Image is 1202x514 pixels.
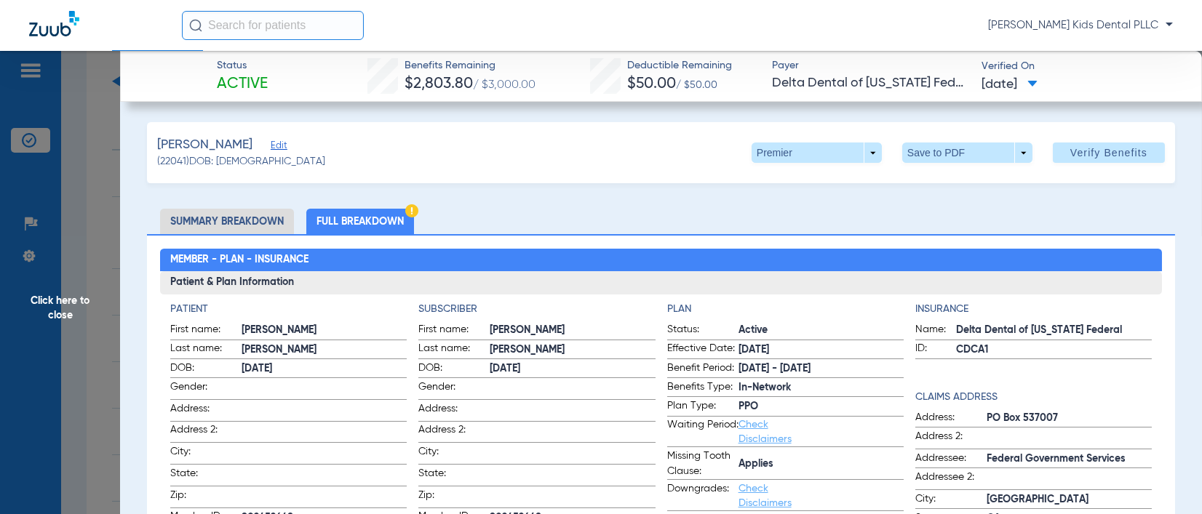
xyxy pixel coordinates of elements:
[739,457,904,472] span: Applies
[170,380,242,399] span: Gender:
[157,136,252,154] span: [PERSON_NAME]
[170,361,242,378] span: DOB:
[418,401,490,421] span: Address:
[405,204,418,217] img: Hazard
[915,341,956,358] span: ID:
[405,58,536,73] span: Benefits Remaining
[306,209,414,234] li: Full Breakdown
[170,322,242,340] span: First name:
[915,322,956,340] span: Name:
[987,492,1152,507] span: [GEOGRAPHIC_DATA]
[1053,142,1165,163] button: Verify Benefits
[739,342,904,358] span: [DATE]
[987,411,1152,426] span: PO Box 537007
[667,380,739,397] span: Benefits Type:
[739,323,904,338] span: Active
[902,142,1032,163] button: Save to PDF
[1070,147,1147,158] span: Verify Benefits
[418,322,490,340] span: First name:
[170,488,242,507] span: Zip:
[988,18,1173,33] span: [PERSON_NAME] Kids Dental PLLC
[405,76,473,92] span: $2,803.80
[170,341,242,358] span: Last name:
[667,417,739,446] span: Waiting Period:
[739,399,904,414] span: PPO
[667,481,739,510] span: Downgrades:
[160,249,1162,272] h2: Member - Plan - Insurance
[752,142,882,163] button: Premier
[667,449,739,479] span: Missing Tooth Clause:
[170,422,242,442] span: Address 2:
[982,76,1038,94] span: [DATE]
[490,361,655,377] span: [DATE]
[418,422,490,442] span: Address 2:
[667,302,904,317] h4: Plan
[739,361,904,377] span: [DATE] - [DATE]
[170,302,407,317] h4: Patient
[160,209,294,234] li: Summary Breakdown
[418,361,490,378] span: DOB:
[1129,444,1202,514] iframe: Chat Widget
[982,59,1178,74] span: Verified On
[915,302,1152,317] h4: Insurance
[627,76,676,92] span: $50.00
[170,466,242,486] span: State:
[739,380,904,395] span: In-Network
[627,58,732,73] span: Deductible Remaining
[242,342,407,358] span: [PERSON_NAME]
[418,302,655,317] h4: Subscriber
[739,483,792,508] a: Check Disclaimers
[189,19,202,32] img: Search Icon
[667,322,739,340] span: Status:
[170,444,242,464] span: City:
[418,466,490,486] span: State:
[490,323,655,338] span: [PERSON_NAME]
[915,451,987,468] span: Addressee:
[667,361,739,378] span: Benefit Period:
[915,429,987,449] span: Address 2:
[473,79,536,91] span: / $3,000.00
[915,410,987,427] span: Address:
[217,58,268,73] span: Status
[772,74,968,92] span: Delta Dental of [US_STATE] Federal
[157,154,325,169] span: (22041) DOB: [DEMOGRAPHIC_DATA]
[217,74,268,95] span: Active
[29,11,79,36] img: Zuub Logo
[667,398,739,416] span: Plan Type:
[915,470,987,489] span: Addressee 2:
[242,323,407,338] span: [PERSON_NAME]
[915,491,987,509] span: City:
[956,342,1152,358] span: CDCA1
[915,390,1152,405] h4: Claims Address
[160,271,1162,294] h3: Patient & Plan Information
[418,488,490,507] span: Zip:
[739,419,792,444] a: Check Disclaimers
[418,380,490,399] span: Gender:
[676,80,717,90] span: / $50.00
[242,361,407,377] span: [DATE]
[956,323,1152,338] span: Delta Dental of [US_STATE] Federal
[271,140,284,154] span: Edit
[490,342,655,358] span: [PERSON_NAME]
[772,58,968,73] span: Payer
[418,444,490,464] span: City:
[987,451,1152,467] span: Federal Government Services
[667,341,739,358] span: Effective Date:
[170,401,242,421] span: Address:
[418,341,490,358] span: Last name:
[182,11,364,40] input: Search for patients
